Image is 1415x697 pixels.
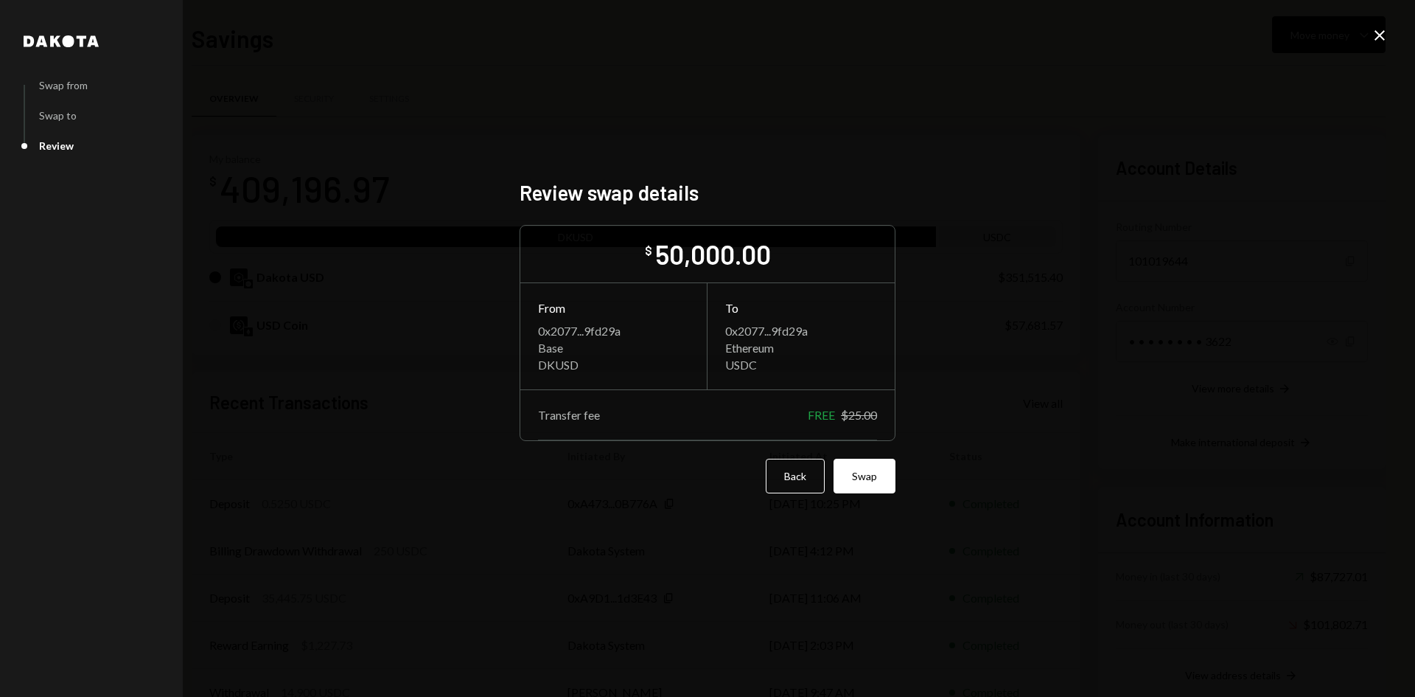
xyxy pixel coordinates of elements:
[766,459,825,493] button: Back
[725,324,877,338] div: 0x2077...9fd29a
[725,301,877,315] div: To
[538,341,689,355] div: Base
[39,139,74,152] div: Review
[538,408,600,422] div: Transfer fee
[538,324,689,338] div: 0x2077...9fd29a
[520,178,895,207] h2: Review swap details
[645,243,652,258] div: $
[538,358,689,372] div: DKUSD
[808,408,835,422] div: FREE
[655,237,771,271] div: 50,000.00
[841,408,877,422] div: $25.00
[834,459,895,493] button: Swap
[39,109,77,122] div: Swap to
[725,358,877,372] div: USDC
[538,301,689,315] div: From
[39,79,88,91] div: Swap from
[725,341,877,355] div: Ethereum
